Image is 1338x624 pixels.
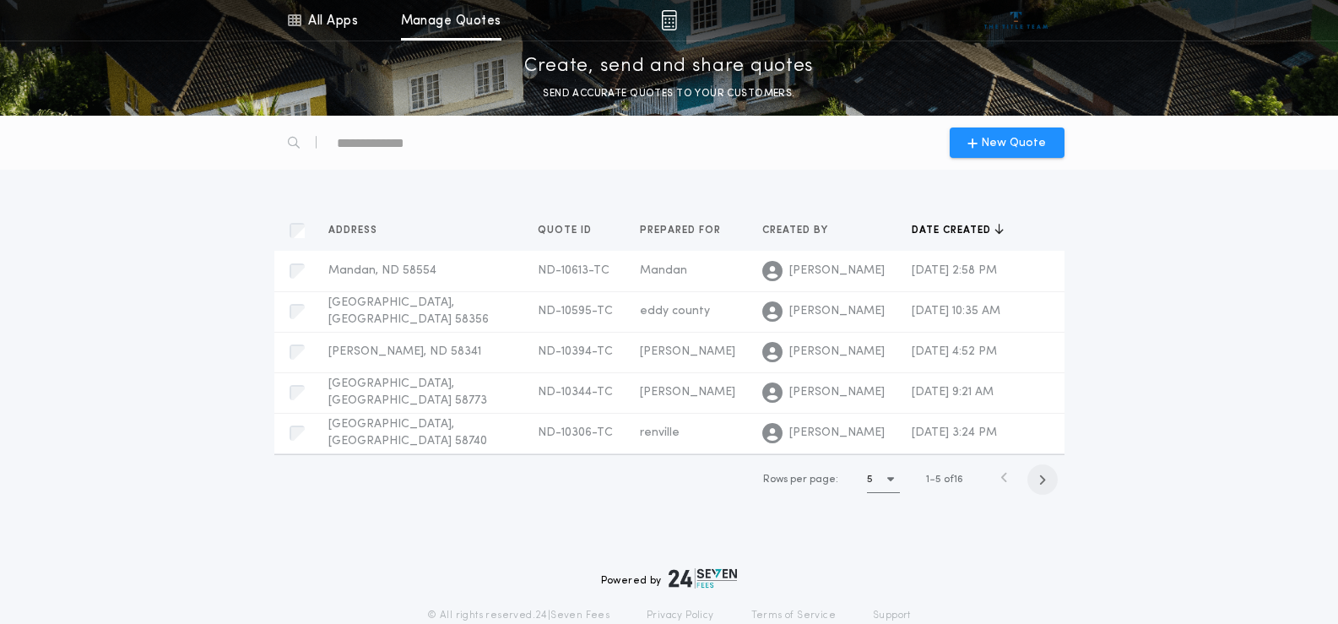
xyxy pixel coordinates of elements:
[789,384,885,401] span: [PERSON_NAME]
[912,264,997,277] span: [DATE] 2:58 PM
[912,345,997,358] span: [DATE] 4:52 PM
[640,386,735,399] span: [PERSON_NAME]
[538,386,613,399] span: ND-10344-TC
[640,426,680,439] span: renville
[328,296,489,326] span: [GEOGRAPHIC_DATA], [GEOGRAPHIC_DATA] 58356
[935,475,941,485] span: 5
[981,134,1046,152] span: New Quote
[647,609,714,622] a: Privacy Policy
[751,609,836,622] a: Terms of Service
[789,425,885,442] span: [PERSON_NAME]
[661,10,677,30] img: img
[427,609,609,622] p: © All rights reserved. 24|Seven Fees
[538,264,609,277] span: ND-10613-TC
[328,418,487,448] span: [GEOGRAPHIC_DATA], [GEOGRAPHIC_DATA] 58740
[912,222,1004,239] button: Date created
[543,85,794,102] p: SEND ACCURATE QUOTES TO YOUR CUSTOMERS.
[538,305,613,317] span: ND-10595-TC
[950,128,1064,158] button: New Quote
[601,568,738,589] div: Powered by
[538,345,613,358] span: ND-10394-TC
[789,263,885,279] span: [PERSON_NAME]
[763,475,838,485] span: Rows per page:
[789,303,885,320] span: [PERSON_NAME]
[762,222,841,239] button: Created by
[926,475,929,485] span: 1
[640,224,724,237] span: Prepared for
[867,471,873,488] h1: 5
[640,345,735,358] span: [PERSON_NAME]
[912,386,994,399] span: [DATE] 9:21 AM
[328,345,481,358] span: [PERSON_NAME], ND 58341
[328,224,381,237] span: Address
[538,222,604,239] button: Quote ID
[328,222,390,239] button: Address
[789,344,885,361] span: [PERSON_NAME]
[944,472,963,487] span: of 16
[538,224,595,237] span: Quote ID
[912,224,994,237] span: Date created
[762,224,832,237] span: Created by
[669,568,738,589] img: logo
[328,264,436,277] span: Mandan, ND 58554
[640,305,710,317] span: eddy county
[867,466,900,493] button: 5
[328,377,487,407] span: [GEOGRAPHIC_DATA], [GEOGRAPHIC_DATA] 58773
[538,426,613,439] span: ND-10306-TC
[524,53,814,80] p: Create, send and share quotes
[984,12,1048,29] img: vs-icon
[912,426,997,439] span: [DATE] 3:24 PM
[873,609,911,622] a: Support
[912,305,1000,317] span: [DATE] 10:35 AM
[640,264,687,277] span: Mandan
